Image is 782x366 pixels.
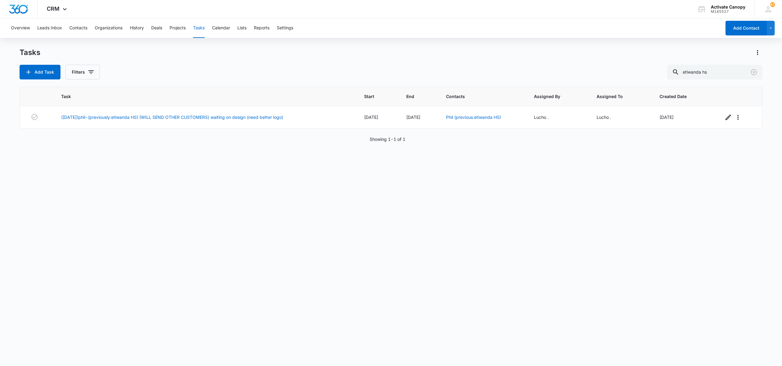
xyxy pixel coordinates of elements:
[725,21,767,35] button: Add Contact
[61,114,283,120] a: ([DATE])phil-(previously:etiwanda HS) (WILL SEND OTHER CUSTOMERS) waiting on design (need better ...
[69,18,87,38] button: Contacts
[95,18,122,38] button: Organizations
[597,93,636,100] span: Assigned To
[534,114,582,120] div: Lucho .
[446,115,501,120] a: Phil (previous:etiwanda HS)
[37,18,62,38] button: Leads Inbox
[370,136,405,142] p: Showing 1-1 of 1
[212,18,230,38] button: Calendar
[20,65,60,79] button: Add Task
[711,9,745,14] div: account id
[770,2,775,7] span: 47
[130,18,144,38] button: History
[47,5,60,12] span: CRM
[667,65,762,79] input: Search Tasks
[364,93,383,100] span: Start
[534,93,573,100] span: Assigned By
[406,93,422,100] span: End
[11,18,30,38] button: Overview
[749,67,759,77] button: Clear
[20,48,40,57] h1: Tasks
[660,93,700,100] span: Created Date
[660,115,674,120] span: [DATE]
[597,114,645,120] div: Lucho .
[151,18,162,38] button: Deals
[446,93,510,100] span: Contacts
[237,18,247,38] button: Lists
[65,65,100,79] button: Filters
[711,5,745,9] div: account name
[254,18,269,38] button: Reports
[753,48,762,57] button: Actions
[277,18,293,38] button: Settings
[61,93,341,100] span: Task
[406,115,420,120] span: [DATE]
[770,2,775,7] div: notifications count
[170,18,186,38] button: Projects
[193,18,205,38] button: Tasks
[364,115,378,120] span: [DATE]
